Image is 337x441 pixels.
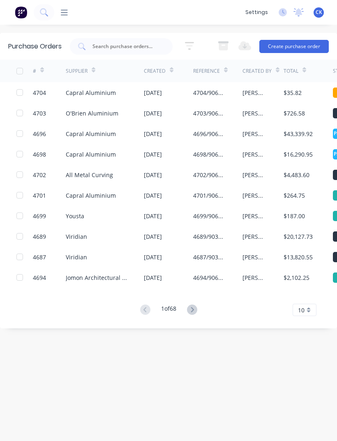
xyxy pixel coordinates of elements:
div: Capral Aluminium [66,129,116,138]
div: 4696 [33,129,46,138]
div: 4698/9066 Phase 2 + C/Wall Sub Frames [193,150,226,159]
div: 4701 [33,191,46,200]
div: 4699/9066 C [193,212,226,220]
div: [DATE] [144,191,162,200]
div: [PERSON_NAME] [242,88,267,97]
div: 4704/9066 WCC Components [193,88,226,97]
div: 4687 [33,253,46,261]
div: $43,339.92 [284,129,313,138]
div: Viridian [66,253,87,261]
div: [DATE] [144,129,162,138]
div: [DATE] [144,109,162,118]
div: Reference [193,67,220,75]
div: [DATE] [144,171,162,179]
div: [DATE] [144,150,162,159]
div: [PERSON_NAME] [242,171,267,179]
div: # [33,67,36,75]
img: Factory [15,6,27,18]
div: [PERSON_NAME] [242,150,267,159]
span: 10 [298,306,305,314]
div: Capral Aluminium [66,191,116,200]
div: 4701/9066 C [193,191,226,200]
div: Yousta [66,212,84,220]
div: $13,820.55 [284,253,313,261]
div: 4694/9066 - V09 [193,273,226,282]
div: 4689/9037 Level 2 Phase 1 Rev 1 [193,232,226,241]
input: Search purchase orders... [92,42,160,51]
button: Create purchase order [259,40,329,53]
div: [DATE] [144,212,162,220]
div: [PERSON_NAME] [242,273,267,282]
div: [DATE] [144,253,162,261]
div: [PERSON_NAME] [242,232,267,241]
div: Jomon Architectural Hardware Pty Ltd [66,273,127,282]
div: 4696/9066 Phase 2 [193,129,226,138]
div: $20,127.73 [284,232,313,241]
div: 4687/9037 C Level 3 - Phase 1-Rev 1 [193,253,226,261]
div: [PERSON_NAME] [242,253,267,261]
div: 4699 [33,212,46,220]
div: [PERSON_NAME] [242,212,267,220]
div: 4702/9066 C [193,171,226,179]
div: Created By [242,67,272,75]
div: 4703/9066.VO14 Brackets and Angles [193,109,226,118]
div: 4689 [33,232,46,241]
div: Created [144,67,166,75]
div: [DATE] [144,232,162,241]
div: O'Brien Aluminium [66,109,118,118]
div: All Metal Curving [66,171,113,179]
div: Capral Aluminium [66,88,116,97]
div: Capral Aluminium [66,150,116,159]
div: 4702 [33,171,46,179]
div: $2,102.25 [284,273,309,282]
div: Supplier [66,67,88,75]
div: [DATE] [144,273,162,282]
div: [PERSON_NAME] [242,109,267,118]
div: settings [241,6,272,18]
div: Purchase Orders [8,42,62,51]
div: Total [284,67,298,75]
div: $187.00 [284,212,305,220]
div: Viridian [66,232,87,241]
div: 1 of 68 [161,304,176,316]
div: 4698 [33,150,46,159]
div: $35.82 [284,88,302,97]
div: 4703 [33,109,46,118]
div: [DATE] [144,88,162,97]
div: 4694 [33,273,46,282]
div: $4,483.60 [284,171,309,179]
div: [PERSON_NAME] [242,191,267,200]
div: $264.75 [284,191,305,200]
div: $726.58 [284,109,305,118]
div: $16,290.95 [284,150,313,159]
div: [PERSON_NAME] [242,129,267,138]
div: 4704 [33,88,46,97]
span: CK [316,9,322,16]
